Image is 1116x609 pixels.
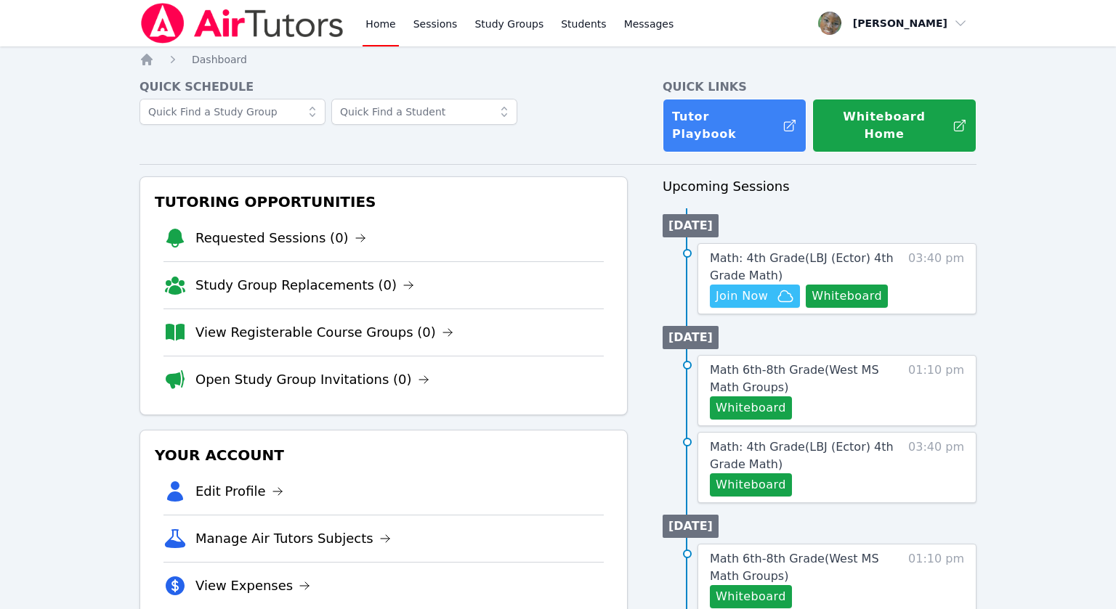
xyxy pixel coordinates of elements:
[195,481,283,502] a: Edit Profile
[710,396,792,420] button: Whiteboard
[192,54,247,65] span: Dashboard
[195,528,391,549] a: Manage Air Tutors Subjects
[195,275,414,295] a: Study Group Replacements (0)
[710,363,879,394] span: Math 6th-8th Grade ( West MS Math Groups )
[192,52,247,67] a: Dashboard
[152,442,615,468] h3: Your Account
[710,250,901,285] a: Math: 4th Grade(LBJ (Ector) 4th Grade Math)
[152,189,615,215] h3: Tutoring Opportunities
[710,550,901,585] a: Math 6th-8th Grade(West MS Math Groups)
[663,326,719,349] li: [DATE]
[710,473,792,496] button: Whiteboard
[710,440,894,471] span: Math: 4th Grade ( LBJ (Ector) 4th Grade Math )
[139,78,628,96] h4: Quick Schedule
[139,52,976,67] nav: Breadcrumb
[195,228,366,248] a: Requested Sessions (0)
[663,99,806,152] a: Tutor Playbook
[710,251,894,282] span: Math: 4th Grade ( LBJ (Ector) 4th Grade Math )
[806,285,888,308] button: Whiteboard
[195,322,453,343] a: View Registerable Course Groups (0)
[195,369,429,390] a: Open Study Group Invitations (0)
[139,3,345,44] img: Air Tutors
[908,250,964,308] span: 03:40 pm
[812,99,976,152] button: Whiteboard Home
[331,99,517,125] input: Quick Find a Student
[908,361,964,420] span: 01:10 pm
[624,17,674,31] span: Messages
[908,438,964,496] span: 03:40 pm
[663,515,719,538] li: [DATE]
[716,287,768,305] span: Join Now
[663,176,976,197] h3: Upcoming Sessions
[908,550,964,608] span: 01:10 pm
[663,78,976,96] h4: Quick Links
[195,576,310,596] a: View Expenses
[710,361,901,396] a: Math 6th-8th Grade(West MS Math Groups)
[663,214,719,237] li: [DATE]
[710,552,879,583] span: Math 6th-8th Grade ( West MS Math Groups )
[139,99,325,125] input: Quick Find a Study Group
[710,438,901,473] a: Math: 4th Grade(LBJ (Ector) 4th Grade Math)
[710,285,800,308] button: Join Now
[710,585,792,608] button: Whiteboard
